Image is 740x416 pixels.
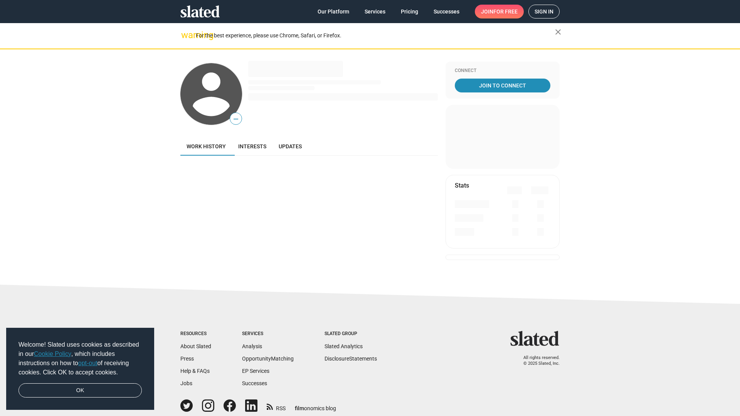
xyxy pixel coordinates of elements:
[180,331,211,337] div: Resources
[181,30,190,40] mat-icon: warning
[535,5,553,18] span: Sign in
[401,5,418,18] span: Pricing
[180,356,194,362] a: Press
[455,181,469,190] mat-card-title: Stats
[311,5,355,18] a: Our Platform
[434,5,459,18] span: Successes
[456,79,549,92] span: Join To Connect
[18,383,142,398] a: dismiss cookie message
[481,5,518,18] span: Join
[242,380,267,386] a: Successes
[553,27,563,37] mat-icon: close
[295,399,336,412] a: filmonomics blog
[528,5,560,18] a: Sign in
[455,68,550,74] div: Connect
[427,5,466,18] a: Successes
[180,380,192,386] a: Jobs
[242,356,294,362] a: OpportunityMatching
[325,356,377,362] a: DisclosureStatements
[395,5,424,18] a: Pricing
[196,30,555,41] div: For the best experience, please use Chrome, Safari, or Firefox.
[515,355,560,366] p: All rights reserved. © 2025 Slated, Inc.
[279,143,302,149] span: Updates
[78,360,98,366] a: opt-out
[475,5,524,18] a: Joinfor free
[272,137,308,156] a: Updates
[180,368,210,374] a: Help & FAQs
[232,137,272,156] a: Interests
[180,343,211,349] a: About Slated
[318,5,349,18] span: Our Platform
[187,143,226,149] span: Work history
[267,400,286,412] a: RSS
[365,5,385,18] span: Services
[18,340,142,377] span: Welcome! Slated uses cookies as described in our , which includes instructions on how to of recei...
[230,114,242,124] span: —
[238,143,266,149] span: Interests
[180,137,232,156] a: Work history
[325,343,363,349] a: Slated Analytics
[295,405,304,411] span: film
[455,79,550,92] a: Join To Connect
[242,331,294,337] div: Services
[6,328,154,410] div: cookieconsent
[34,351,71,357] a: Cookie Policy
[242,343,262,349] a: Analysis
[242,368,269,374] a: EP Services
[358,5,392,18] a: Services
[325,331,377,337] div: Slated Group
[493,5,518,18] span: for free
